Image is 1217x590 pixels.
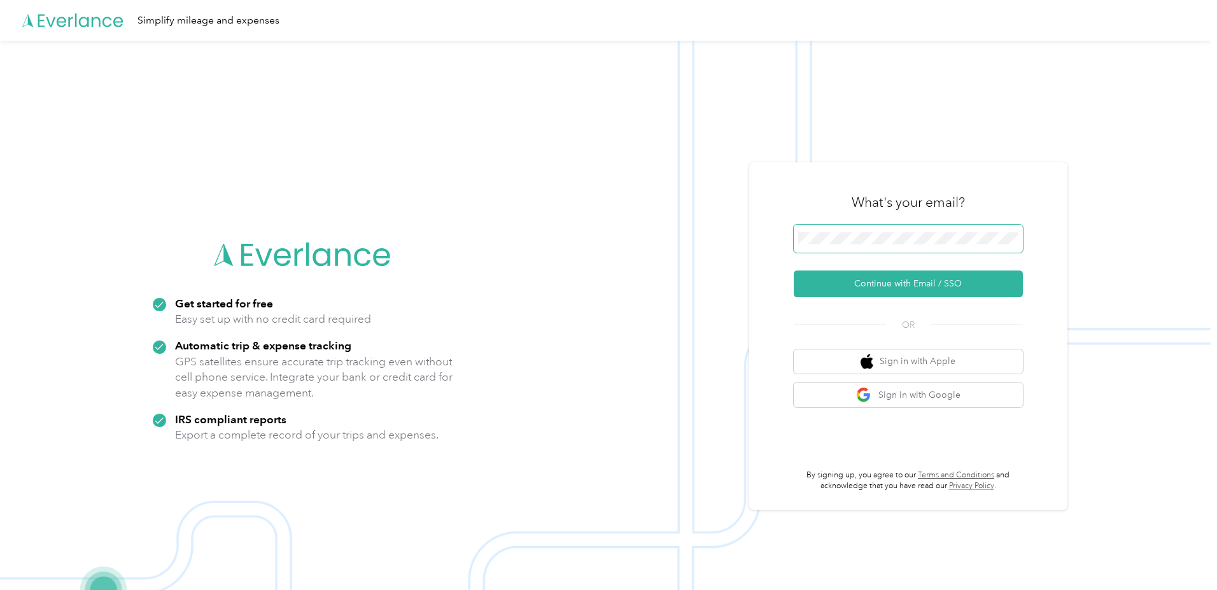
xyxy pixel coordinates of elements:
strong: Get started for free [175,297,273,310]
p: GPS satellites ensure accurate trip tracking even without cell phone service. Integrate your bank... [175,354,453,401]
button: google logoSign in with Google [794,383,1023,407]
span: OR [886,318,931,332]
img: google logo [856,387,872,403]
strong: Automatic trip & expense tracking [175,339,351,352]
a: Terms and Conditions [918,470,994,480]
button: Continue with Email / SSO [794,270,1023,297]
img: apple logo [861,354,873,370]
h3: What's your email? [852,193,965,211]
button: apple logoSign in with Apple [794,349,1023,374]
div: Simplify mileage and expenses [137,13,279,29]
a: Privacy Policy [949,481,994,491]
p: By signing up, you agree to our and acknowledge that you have read our . [794,470,1023,492]
strong: IRS compliant reports [175,412,286,426]
p: Easy set up with no credit card required [175,311,371,327]
p: Export a complete record of your trips and expenses. [175,427,439,443]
